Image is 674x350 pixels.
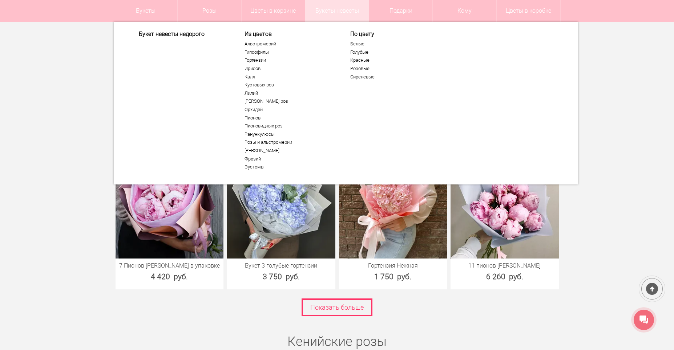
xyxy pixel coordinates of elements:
div: 6 260 руб. [451,271,559,282]
img: Гортензия Нежная [339,150,447,259]
img: Букет 3 голубые гортензии [227,150,335,259]
a: Кустовых роз [245,82,334,88]
a: Ранункулюсы [245,131,334,137]
a: Гипсофилы [245,49,334,55]
a: Розовые [350,66,440,72]
div: 4 420 руб. [116,271,224,282]
a: Пионовидных роз [245,123,334,129]
a: [PERSON_NAME] [245,148,334,154]
a: Фрезий [245,156,334,162]
a: Красные [350,57,440,63]
a: Букет невесты недорого [139,30,228,37]
a: Калл [245,74,334,80]
a: Орхидей [245,107,334,113]
a: 11 пионов [PERSON_NAME] [454,262,555,269]
div: 1 750 руб. [339,271,447,282]
a: Кенийские розы [287,334,387,349]
a: Эустомы [245,164,334,170]
img: 11 пионов Сара Бернар [451,150,559,259]
a: [PERSON_NAME] роз [245,98,334,104]
a: Ирисов [245,66,334,72]
span: Из цветов [245,30,334,37]
a: Лилий [245,90,334,96]
a: Пионов [245,115,334,121]
a: 7 Пионов [PERSON_NAME] в упаковке [119,262,220,269]
a: Розы и альстромерии [245,139,334,145]
div: 3 750 руб. [227,271,335,282]
a: Голубые [350,49,440,55]
a: Букет 3 голубые гортензии [231,262,332,269]
img: 7 Пионов Сара Бернар в упаковке [116,150,224,259]
a: Показать больше [302,298,372,316]
a: Гортензия Нежная [343,262,444,269]
a: Гортензии [245,57,334,63]
span: По цвету [350,30,440,37]
a: Белые [350,41,440,47]
a: Альстромерий [245,41,334,47]
a: Сиреневые [350,74,440,80]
